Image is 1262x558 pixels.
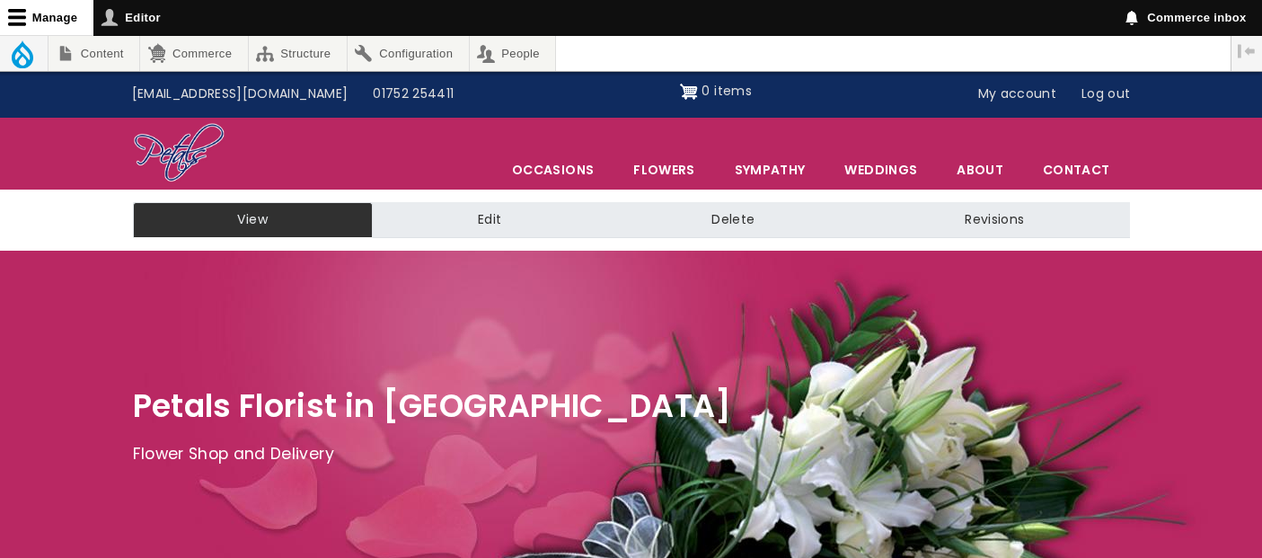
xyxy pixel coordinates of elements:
a: Content [49,36,139,71]
a: 01752 254411 [360,77,466,111]
a: Structure [249,36,347,71]
a: About [938,151,1022,189]
a: My account [966,77,1070,111]
a: [EMAIL_ADDRESS][DOMAIN_NAME] [119,77,361,111]
nav: Tabs [119,202,1143,238]
span: 0 items [702,82,751,100]
a: Sympathy [716,151,825,189]
a: Edit [373,202,606,238]
img: Home [133,122,225,185]
span: Occasions [493,151,613,189]
a: Commerce [140,36,247,71]
a: Flowers [614,151,713,189]
a: People [470,36,556,71]
a: Log out [1069,77,1143,111]
img: Shopping cart [680,77,698,106]
a: Delete [606,202,860,238]
p: Flower Shop and Delivery [133,441,1130,468]
a: Configuration [348,36,469,71]
a: View [133,202,373,238]
span: Petals Florist in [GEOGRAPHIC_DATA] [133,384,732,428]
button: Vertical orientation [1231,36,1262,66]
a: Contact [1024,151,1128,189]
a: Revisions [860,202,1129,238]
span: Weddings [825,151,936,189]
a: Shopping cart 0 items [680,77,752,106]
